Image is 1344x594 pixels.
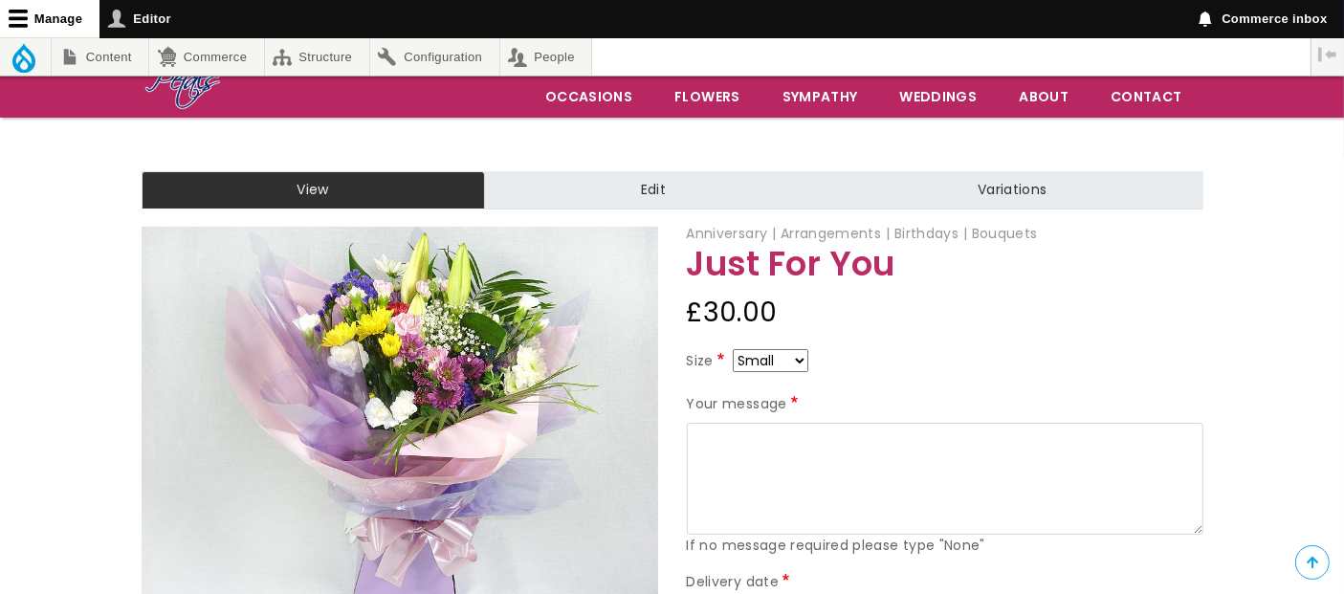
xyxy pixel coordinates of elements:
[687,535,1203,558] div: If no message required please type "None"
[879,77,997,117] span: Weddings
[762,77,878,117] a: Sympathy
[687,224,777,243] span: Anniversary
[687,290,1203,336] div: £30.00
[525,77,652,117] span: Occasions
[52,38,148,76] a: Content
[687,571,794,594] label: Delivery date
[822,171,1202,209] a: Variations
[127,171,1218,209] nav: Tabs
[1311,38,1344,71] button: Vertical orientation
[687,350,729,373] label: Size
[687,246,1203,283] h1: Just For You
[370,38,499,76] a: Configuration
[485,171,822,209] a: Edit
[149,38,263,76] a: Commerce
[972,224,1038,243] span: Bouquets
[781,224,891,243] span: Arrangements
[687,393,803,416] label: Your message
[142,171,485,209] a: View
[894,224,968,243] span: Birthdays
[500,38,592,76] a: People
[265,38,369,76] a: Structure
[654,77,760,117] a: Flowers
[1091,77,1201,117] a: Contact
[142,46,240,113] img: Home
[999,77,1089,117] a: About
